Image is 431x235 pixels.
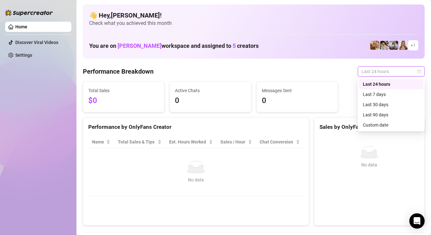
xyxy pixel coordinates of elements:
[389,41,398,50] img: ANDREA
[15,53,32,58] a: Settings
[359,79,423,89] div: Last 24 hours
[118,42,162,49] span: [PERSON_NAME]
[359,99,423,110] div: Last 30 days
[363,121,420,129] div: Custom date
[359,89,423,99] div: Last 7 days
[95,176,297,183] div: No data
[89,20,418,27] span: Check what you achieved this month
[380,41,389,50] img: Raven
[260,138,295,145] span: Chat Conversion
[363,111,420,118] div: Last 90 days
[322,161,417,168] div: No data
[114,136,165,148] th: Total Sales & Tips
[175,95,246,107] span: 0
[5,10,53,16] img: logo-BBDzfeDw.svg
[83,67,154,76] h4: Performance Breakdown
[89,42,259,49] h1: You are on workspace and assigned to creators
[320,123,419,131] div: Sales by OnlyFans Creator
[362,67,421,76] span: Last 24 hours
[233,42,236,49] span: 5
[262,87,333,94] span: Messages Sent
[89,11,418,20] h4: 👋 Hey, [PERSON_NAME] !
[363,81,420,88] div: Last 24 hours
[399,41,408,50] img: Roux
[417,70,421,73] span: calendar
[411,42,416,49] span: + 1
[363,101,420,108] div: Last 30 days
[359,110,423,120] div: Last 90 days
[359,120,423,130] div: Custom date
[118,138,156,145] span: Total Sales & Tips
[363,91,420,98] div: Last 7 days
[256,136,304,148] th: Chat Conversion
[169,138,208,145] div: Est. Hours Worked
[15,24,27,29] a: Home
[370,41,379,50] img: Roux️‍
[175,87,246,94] span: Active Chats
[15,40,58,45] a: Discover Viral Videos
[92,138,105,145] span: Name
[409,213,425,229] div: Open Intercom Messenger
[262,95,333,107] span: 0
[217,136,255,148] th: Sales / Hour
[88,87,159,94] span: Total Sales
[88,136,114,148] th: Name
[88,95,159,107] span: $0
[220,138,247,145] span: Sales / Hour
[88,123,304,131] div: Performance by OnlyFans Creator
